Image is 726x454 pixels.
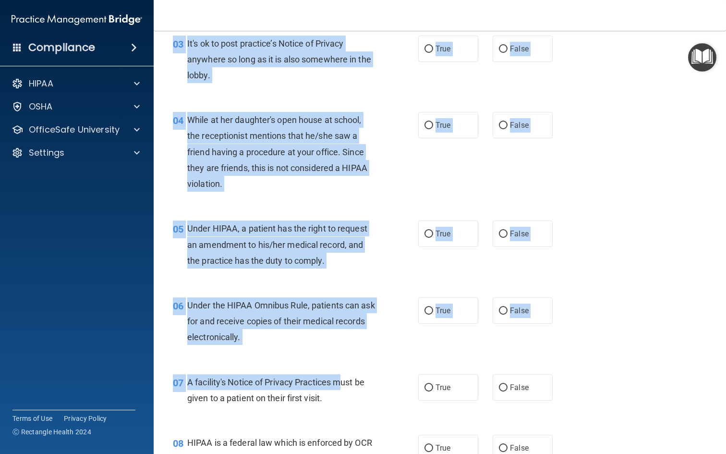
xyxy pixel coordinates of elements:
[173,223,183,235] span: 05
[436,443,450,453] span: True
[187,115,367,189] span: While at her daughter's open house at school, the receptionist mentions that he/she saw a friend ...
[424,46,433,53] input: True
[29,124,120,135] p: OfficeSafe University
[424,445,433,452] input: True
[12,10,142,29] img: PMB logo
[173,300,183,312] span: 06
[12,414,52,423] a: Terms of Use
[436,383,450,392] span: True
[187,300,375,342] span: Under the HIPAA Omnibus Rule, patients can ask for and receive copies of their medical records el...
[187,223,367,265] span: Under HIPAA, a patient has the right to request an amendment to his/her medical record, and the p...
[499,231,508,238] input: False
[173,438,183,449] span: 08
[173,377,183,389] span: 07
[29,147,64,159] p: Settings
[29,78,53,89] p: HIPAA
[187,38,371,80] span: It's ok to post practice’s Notice of Privacy anywhere so long as it is also somewhere in the lobby.
[510,44,529,53] span: False
[187,377,364,403] span: A facility's Notice of Privacy Practices must be given to a patient on their first visit.
[510,443,529,453] span: False
[29,101,53,112] p: OSHA
[510,229,529,238] span: False
[12,101,140,112] a: OSHA
[510,121,529,130] span: False
[499,307,508,315] input: False
[499,122,508,129] input: False
[510,306,529,315] span: False
[436,306,450,315] span: True
[499,445,508,452] input: False
[12,78,140,89] a: HIPAA
[424,384,433,392] input: True
[688,43,716,72] button: Open Resource Center
[510,383,529,392] span: False
[424,122,433,129] input: True
[173,115,183,126] span: 04
[64,414,107,423] a: Privacy Policy
[499,384,508,392] input: False
[424,307,433,315] input: True
[12,147,140,159] a: Settings
[436,229,450,238] span: True
[12,427,91,437] span: Ⓒ Rectangle Health 2024
[173,38,183,50] span: 03
[436,44,450,53] span: True
[424,231,433,238] input: True
[499,46,508,53] input: False
[28,41,95,54] h4: Compliance
[436,121,450,130] span: True
[12,124,140,135] a: OfficeSafe University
